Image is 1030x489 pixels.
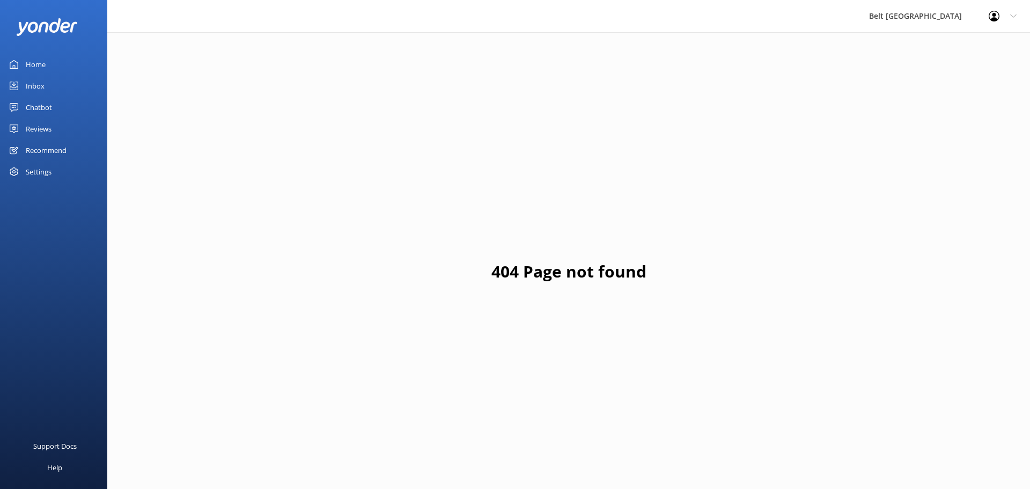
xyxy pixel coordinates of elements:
[26,54,46,75] div: Home
[26,140,67,161] div: Recommend
[26,97,52,118] div: Chatbot
[47,457,62,478] div: Help
[26,161,51,183] div: Settings
[16,18,78,36] img: yonder-white-logo.png
[26,118,51,140] div: Reviews
[26,75,45,97] div: Inbox
[33,435,77,457] div: Support Docs
[491,259,646,284] h1: 404 Page not found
